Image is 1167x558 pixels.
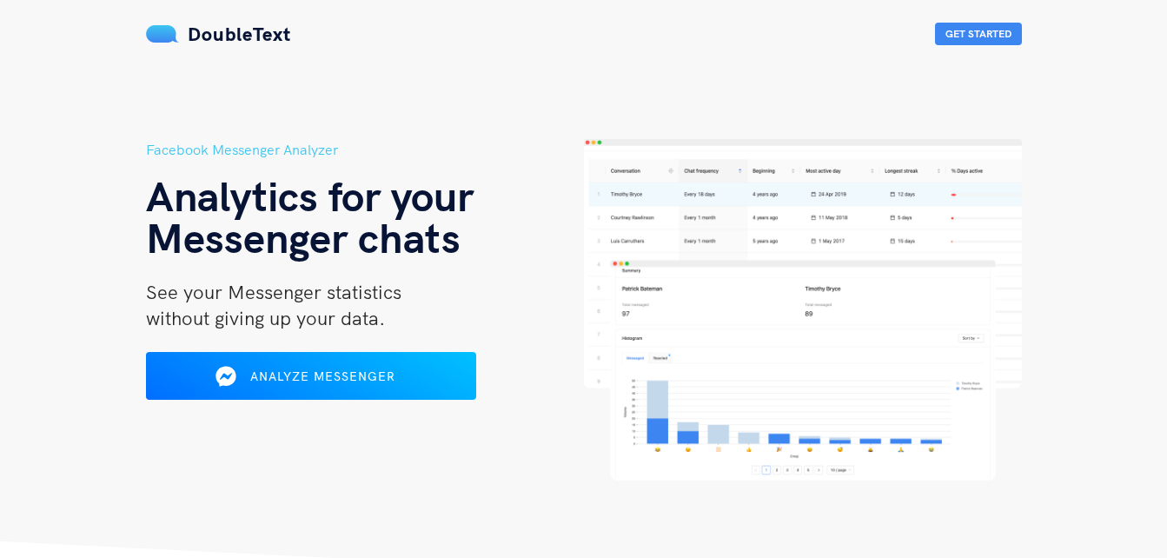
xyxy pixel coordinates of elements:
[146,352,476,400] button: Analyze Messenger
[146,22,291,46] a: DoubleText
[146,25,179,43] img: mS3x8y1f88AAAAABJRU5ErkJggg==
[146,211,461,263] span: Messenger chats
[188,22,291,46] span: DoubleText
[146,280,401,304] span: See your Messenger statistics
[584,139,1022,481] img: hero
[250,369,395,384] span: Analyze Messenger
[146,139,584,161] h5: Facebook Messenger Analyzer
[146,306,385,330] span: without giving up your data.
[146,169,474,222] span: Analytics for your
[146,375,476,390] a: Analyze Messenger
[935,23,1022,45] button: Get Started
